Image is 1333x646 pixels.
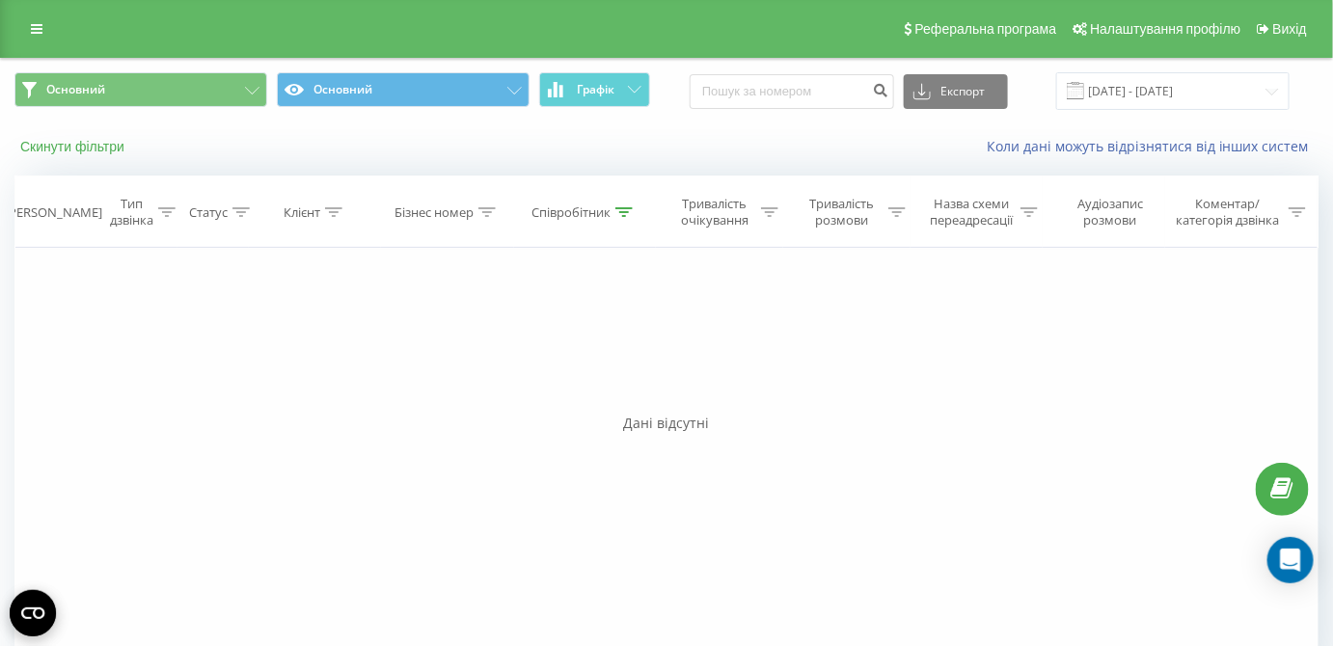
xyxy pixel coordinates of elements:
div: Коментар/категорія дзвінка [1171,196,1284,229]
button: Скинути фільтри [14,138,134,155]
div: [PERSON_NAME] [5,204,102,221]
div: Open Intercom Messenger [1267,537,1314,583]
button: Open CMP widget [10,590,56,636]
div: Тип дзвінка [110,196,153,229]
div: Співробітник [531,204,611,221]
button: Основний [14,72,267,107]
button: Експорт [904,74,1008,109]
div: Статус [189,204,228,221]
input: Пошук за номером [690,74,894,109]
button: Основний [277,72,530,107]
div: Тривалість очікування [673,196,756,229]
span: Налаштування профілю [1090,21,1240,37]
span: Реферальна програма [915,21,1057,37]
div: Аудіозапис розмови [1060,196,1160,229]
div: Дані відсутні [14,414,1319,433]
button: Графік [539,72,650,107]
a: Коли дані можуть відрізнятися вiд інших систем [987,137,1319,155]
div: Клієнт [284,204,320,221]
span: Основний [46,82,105,97]
span: Графік [577,83,614,96]
div: Назва схеми переадресації [928,196,1016,229]
div: Тривалість розмови [801,196,884,229]
div: Бізнес номер [394,204,474,221]
span: Вихід [1273,21,1307,37]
